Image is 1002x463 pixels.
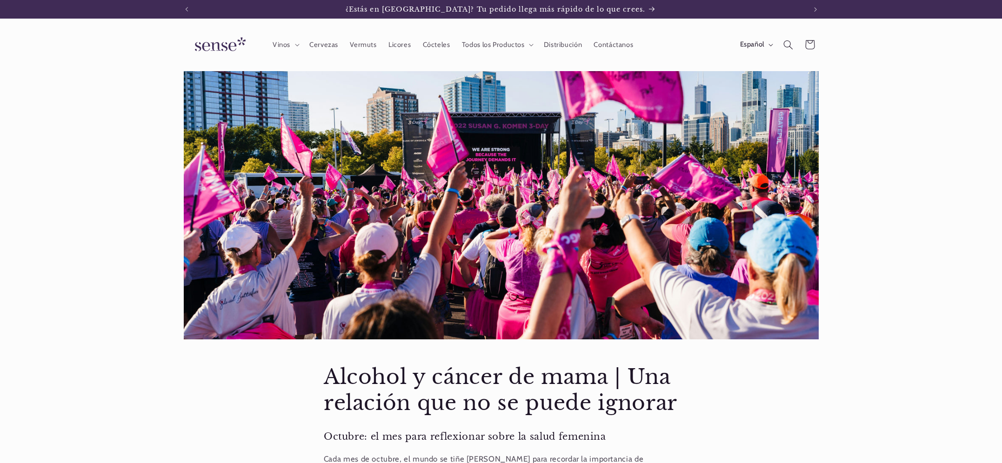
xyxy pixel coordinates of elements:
[544,40,582,49] span: Distribución
[180,28,257,62] a: Sense
[538,34,588,55] a: Distribución
[388,40,411,49] span: Licores
[324,431,678,443] h3: Octubre: el mes para reflexionar sobre la salud femenina
[594,40,633,49] span: Contáctanos
[184,71,819,340] img: Alcohol y cáncer de mama | Una relación que no se puede ignorar
[734,35,777,54] button: Español
[588,34,639,55] a: Contáctanos
[462,40,525,49] span: Todos los Productos
[777,34,799,55] summary: Búsqueda
[267,34,303,55] summary: Vinos
[184,32,254,58] img: Sense
[423,40,450,49] span: Cócteles
[740,40,764,50] span: Español
[324,364,678,417] h1: Alcohol y cáncer de mama | Una relación que no se puede ignorar
[273,40,290,49] span: Vinos
[344,34,383,55] a: Vermuts
[350,40,376,49] span: Vermuts
[346,5,645,13] span: ¿Estás en [GEOGRAPHIC_DATA]? Tu pedido llega más rápido de lo que crees.
[382,34,417,55] a: Licores
[417,34,456,55] a: Cócteles
[303,34,344,55] a: Cervezas
[309,40,338,49] span: Cervezas
[456,34,538,55] summary: Todos los Productos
